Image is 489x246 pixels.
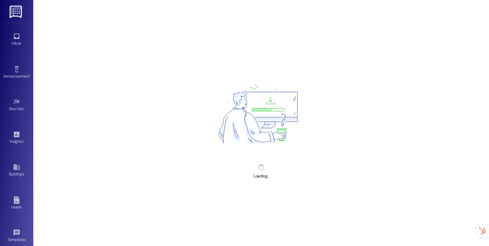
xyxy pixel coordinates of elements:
span: • [30,73,31,78]
a: Inbox [3,31,30,49]
a: Templates • [3,227,30,245]
a: Leads [3,194,30,212]
span: • [24,106,25,110]
a: Insights • [3,129,30,147]
a: Site Visit • [3,96,30,114]
span: • [23,138,24,143]
span: • [26,236,27,241]
img: ResiDesk Logo [10,6,23,18]
a: Buildings [3,161,30,179]
div: Loading... [253,173,268,180]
